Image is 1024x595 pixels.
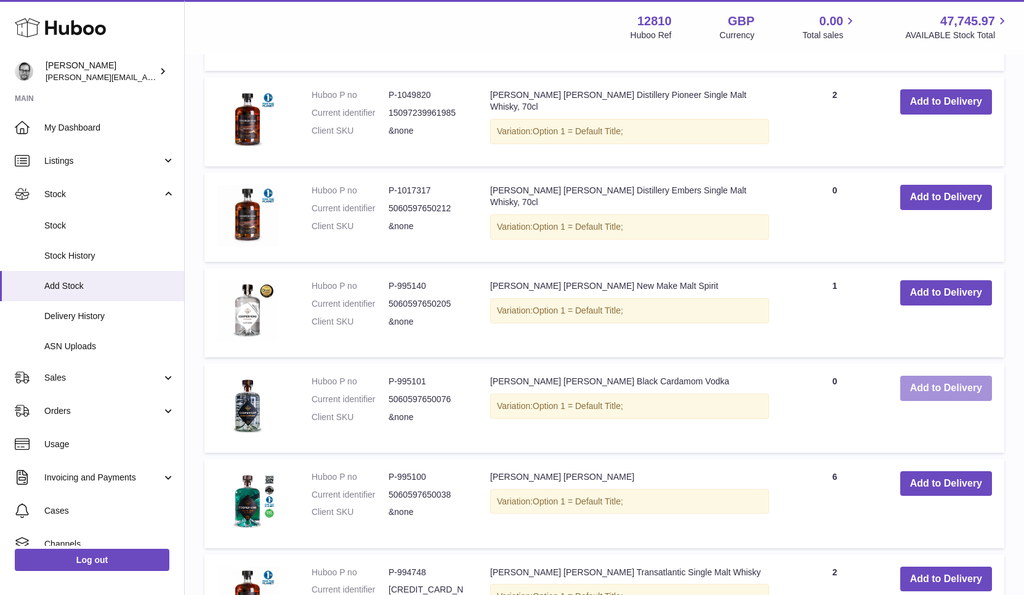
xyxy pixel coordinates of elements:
span: Option 1 = Default Title; [533,306,623,315]
div: Variation: [490,214,769,240]
dt: Huboo P no [312,185,389,196]
div: Variation: [490,394,769,419]
dd: &none [389,411,466,423]
img: tab_domain_overview_orange.svg [33,78,43,87]
span: Add Stock [44,280,175,292]
span: Stock [44,188,162,200]
div: Variation: [490,298,769,323]
dd: &none [389,316,466,328]
dd: P-1017317 [389,185,466,196]
td: 1 [781,268,887,357]
dd: 5060597650212 [389,203,466,214]
div: Huboo Ref [631,30,672,41]
div: v 4.0.25 [34,20,60,30]
span: Cases [44,505,175,517]
dd: 5060597650076 [389,394,466,405]
button: Add to Delivery [900,471,992,496]
dd: 5060597650038 [389,489,466,501]
span: AVAILABLE Stock Total [905,30,1009,41]
dd: &none [389,221,466,232]
dt: Client SKU [312,221,389,232]
div: Variation: [490,489,769,514]
img: logo_orange.svg [20,20,30,30]
dt: Current identifier [312,203,389,214]
img: tab_keywords_by_traffic_grey.svg [123,78,132,87]
td: [PERSON_NAME] [PERSON_NAME] New Make Malt Spirit [478,268,781,357]
a: 0.00 Total sales [802,13,857,41]
td: [PERSON_NAME] [PERSON_NAME] [478,459,781,548]
td: 6 [781,459,887,548]
img: Cooper King Distillery Embers Single Malt Whisky, 70cl [217,185,278,246]
span: Stock History [44,250,175,262]
td: [PERSON_NAME] [PERSON_NAME] Black Cardamom Vodka [478,363,781,453]
button: Add to Delivery [900,280,992,306]
dt: Huboo P no [312,376,389,387]
strong: GBP [728,13,754,30]
span: 47,745.97 [940,13,995,30]
span: Orders [44,405,162,417]
dt: Client SKU [312,411,389,423]
div: Domain: [DOMAIN_NAME] [32,32,135,42]
dd: 15097239961985 [389,107,466,119]
dt: Huboo P no [312,567,389,578]
span: Stock [44,220,175,232]
img: alex@digidistiller.com [15,62,33,81]
dt: Huboo P no [312,280,389,292]
img: Cooper King New Make Malt Spirit [217,280,278,342]
dt: Client SKU [312,125,389,137]
div: Keywords by Traffic [136,79,208,87]
span: Usage [44,439,175,450]
dd: P-995101 [389,376,466,387]
button: Add to Delivery [900,567,992,592]
dt: Client SKU [312,506,389,518]
span: Option 1 = Default Title; [533,496,623,506]
td: [PERSON_NAME] [PERSON_NAME] Distillery Pioneer Single Malt Whisky, 70cl [478,77,781,166]
span: Option 1 = Default Title; [533,126,623,136]
dd: P-994748 [389,567,466,578]
dd: &none [389,506,466,518]
a: 47,745.97 AVAILABLE Stock Total [905,13,1009,41]
div: [PERSON_NAME] [46,60,156,83]
td: 2 [781,77,887,166]
button: Add to Delivery [900,89,992,115]
span: 0.00 [820,13,844,30]
td: [PERSON_NAME] [PERSON_NAME] Distillery Embers Single Malt Whisky, 70cl [478,172,781,262]
td: 0 [781,363,887,453]
dt: Current identifier [312,298,389,310]
dd: P-995140 [389,280,466,292]
dt: Client SKU [312,316,389,328]
span: Delivery History [44,310,175,322]
dd: 5060597650205 [389,298,466,310]
dt: Current identifier [312,107,389,119]
img: Cooper King Black Cardamom Vodka [217,376,278,437]
dt: Current identifier [312,394,389,405]
strong: 12810 [637,13,672,30]
a: Log out [15,549,169,571]
span: My Dashboard [44,122,175,134]
div: Currency [720,30,755,41]
img: website_grey.svg [20,32,30,42]
span: Option 1 = Default Title; [533,222,623,232]
span: Option 1 = Default Title; [533,401,623,411]
div: Variation: [490,119,769,144]
dt: Huboo P no [312,471,389,483]
span: [PERSON_NAME][EMAIL_ADDRESS][DOMAIN_NAME] [46,72,247,82]
dd: &none [389,125,466,137]
span: Sales [44,372,162,384]
button: Add to Delivery [900,376,992,401]
span: Listings [44,155,162,167]
span: Invoicing and Payments [44,472,162,484]
dt: Current identifier [312,489,389,501]
div: Domain Overview [47,79,110,87]
dd: P-1049820 [389,89,466,101]
span: Channels [44,538,175,550]
dd: P-995100 [389,471,466,483]
span: Total sales [802,30,857,41]
td: 0 [781,172,887,262]
img: Cooper King Herb Gin [217,471,278,533]
span: ASN Uploads [44,341,175,352]
button: Add to Delivery [900,185,992,210]
dt: Huboo P no [312,89,389,101]
img: Cooper King Distillery Pioneer Single Malt Whisky, 70cl [217,89,278,151]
